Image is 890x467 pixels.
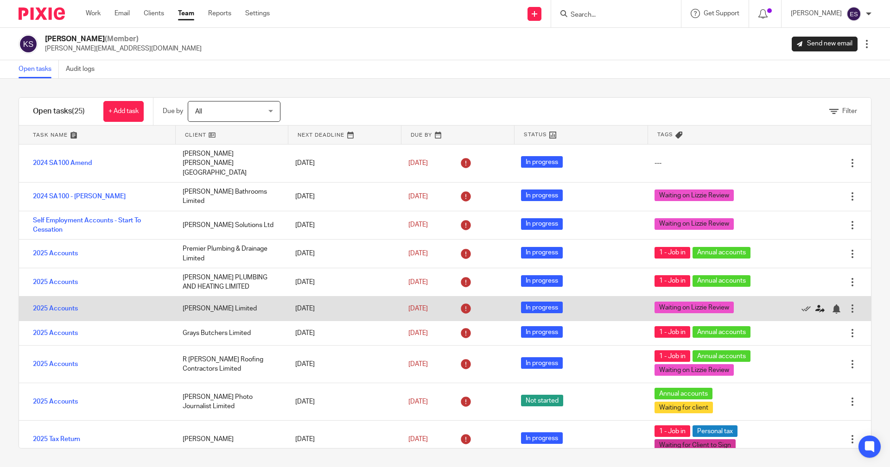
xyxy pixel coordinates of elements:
[842,108,857,114] span: Filter
[657,131,673,139] span: Tags
[655,364,734,376] span: Waiting on Lizzie Review
[178,9,194,18] a: Team
[114,9,130,18] a: Email
[33,361,78,367] a: 2025 Accounts
[173,430,286,448] div: [PERSON_NAME]
[33,330,78,336] a: 2025 Accounts
[846,6,861,21] img: svg%3E
[801,304,815,313] a: Mark as done
[173,299,286,318] div: [PERSON_NAME] Limited
[286,216,399,234] div: [DATE]
[655,439,736,451] span: Waiting for Client to Sign
[655,275,690,287] span: 1 - Job in
[655,326,690,338] span: 1 - Job in
[33,193,126,200] a: 2024 SA100 - [PERSON_NAME]
[173,324,286,342] div: Grays Butchers Limited
[655,350,690,362] span: 1 - Job in
[173,350,286,379] div: R [PERSON_NAME] Roofing Contractors Limited
[521,247,563,259] span: In progress
[163,107,183,116] p: Due by
[173,145,286,182] div: [PERSON_NAME] [PERSON_NAME][GEOGRAPHIC_DATA]
[521,302,563,313] span: In progress
[524,131,547,139] span: Status
[655,218,734,230] span: Waiting on Lizzie Review
[33,250,78,257] a: 2025 Accounts
[33,279,78,285] a: 2025 Accounts
[19,7,65,20] img: Pixie
[655,247,690,259] span: 1 - Job in
[408,222,428,228] span: [DATE]
[103,101,144,122] a: + Add task
[655,388,712,399] span: Annual accounts
[408,193,428,200] span: [DATE]
[521,189,563,201] span: In progress
[521,275,563,287] span: In progress
[105,35,139,43] span: (Member)
[408,330,428,336] span: [DATE]
[408,361,428,367] span: [DATE]
[408,398,428,405] span: [DATE]
[521,357,563,369] span: In progress
[408,279,428,285] span: [DATE]
[693,425,737,437] span: Personal tax
[408,305,428,312] span: [DATE]
[144,9,164,18] a: Clients
[72,107,85,115] span: (25)
[173,268,286,297] div: [PERSON_NAME] PLUMBING AND HEATING LIMITED
[408,160,428,166] span: [DATE]
[521,156,563,168] span: In progress
[286,154,399,172] div: [DATE]
[521,218,563,230] span: In progress
[655,158,661,168] div: ---
[693,326,750,338] span: Annual accounts
[286,244,399,263] div: [DATE]
[655,402,713,413] span: Waiting for client
[45,34,202,44] h2: [PERSON_NAME]
[408,250,428,257] span: [DATE]
[86,9,101,18] a: Work
[66,60,102,78] a: Audit logs
[33,160,92,166] a: 2024 SA100 Amend
[655,189,734,201] span: Waiting on Lizzie Review
[286,324,399,342] div: [DATE]
[173,183,286,211] div: [PERSON_NAME] Bathrooms Limited
[521,326,563,338] span: In progress
[173,388,286,416] div: [PERSON_NAME] Photo Journalist Limited
[655,302,734,313] span: Waiting on Lizzie Review
[33,398,78,405] a: 2025 Accounts
[33,217,141,233] a: Self Employment Accounts - Start To Cessation
[286,355,399,373] div: [DATE]
[693,275,750,287] span: Annual accounts
[693,350,750,362] span: Annual accounts
[286,430,399,448] div: [DATE]
[173,216,286,234] div: [PERSON_NAME] Solutions Ltd
[286,187,399,206] div: [DATE]
[521,432,563,444] span: In progress
[286,273,399,291] div: [DATE]
[45,44,202,53] p: [PERSON_NAME][EMAIL_ADDRESS][DOMAIN_NAME]
[173,240,286,268] div: Premier Plumbing & Drainage Limited
[33,107,85,116] h1: Open tasks
[195,108,202,115] span: All
[655,425,690,437] span: 1 - Job in
[408,436,428,442] span: [DATE]
[33,305,78,312] a: 2025 Accounts
[521,395,563,406] span: Not started
[19,60,59,78] a: Open tasks
[693,247,750,259] span: Annual accounts
[19,34,38,54] img: svg%3E
[286,299,399,318] div: [DATE]
[208,9,231,18] a: Reports
[286,392,399,411] div: [DATE]
[245,9,270,18] a: Settings
[33,436,80,442] a: 2025 Tax Return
